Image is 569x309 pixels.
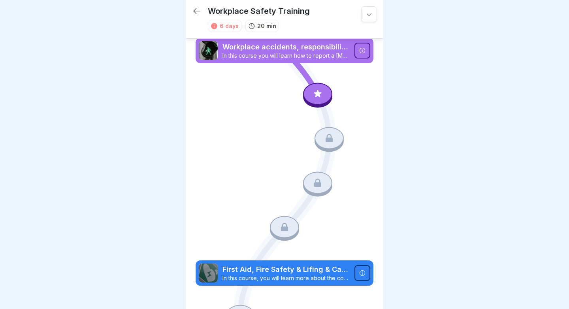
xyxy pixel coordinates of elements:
[220,22,239,30] div: 6 days
[199,41,218,60] img: dk7x737xv5i545c4hvlzmvog.png
[222,52,350,59] p: In this course you will learn how to report a [MEDICAL_DATA] and what are the responsibilities of...
[222,275,350,282] p: In this course, you will learn more about the correct behaviour if you are witnessing an injury, ...
[257,22,276,30] p: 20 min
[199,264,218,283] img: uvjcju7t1i9oexmpfrpvs2ug.png
[222,42,350,52] p: Workplace accidents, responsibilities of employees and employers & safety signage
[208,6,310,16] p: Workplace Safety Training
[222,264,350,275] p: First Aid, Fire Safety & Lifing & Carrying Loads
